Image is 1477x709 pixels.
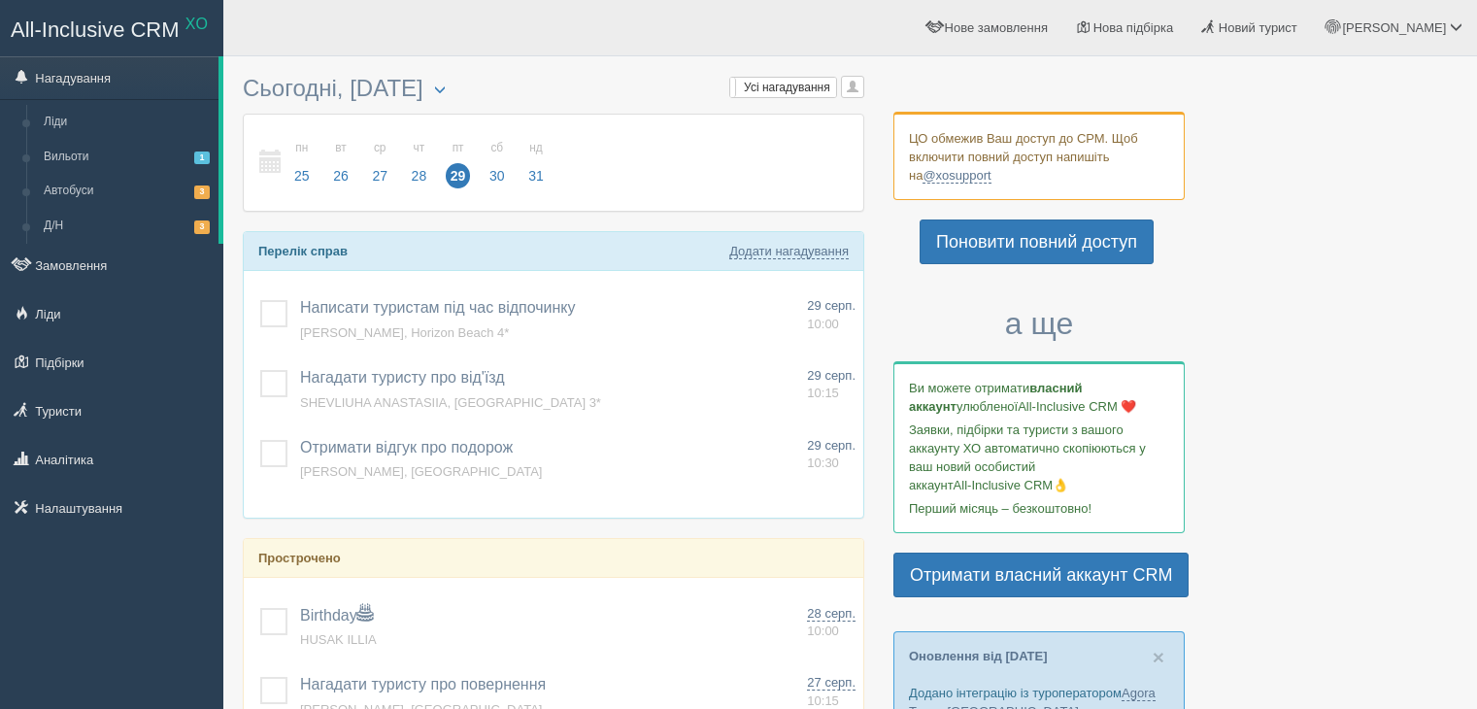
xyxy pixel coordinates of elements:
a: Birthday [300,607,373,624]
small: вт [328,140,353,156]
button: Close [1153,647,1164,667]
a: Додати нагадування [729,244,849,259]
span: 30 [485,163,510,188]
span: 3 [194,186,210,198]
a: Написати туристам під час відпочинку [300,299,576,316]
span: 29 серп. [807,438,856,453]
b: Перелік справ [258,244,348,258]
a: Нагадати туристу про від'їзд [300,369,505,386]
small: сб [485,140,510,156]
span: All-Inclusive CRM👌 [954,478,1069,492]
span: × [1153,646,1164,668]
a: Оновлення від [DATE] [909,649,1048,663]
a: HUSAK ILLIA [300,632,377,647]
a: 29 серп. 10:00 [807,297,856,333]
small: чт [407,140,432,156]
a: вт 26 [322,129,359,196]
sup: XO [185,16,208,32]
span: 27 [367,163,392,188]
a: сб 30 [479,129,516,196]
span: 1 [194,152,210,164]
a: пн 25 [284,129,320,196]
a: 29 серп. 10:30 [807,437,856,473]
span: 28 [407,163,432,188]
a: Отримати власний аккаунт CRM [893,553,1189,597]
span: [PERSON_NAME] [1342,20,1446,35]
span: Новий турист [1219,20,1297,35]
small: нд [523,140,549,156]
span: 28 серп. [807,606,856,622]
a: Д/Н3 [35,209,218,244]
a: 29 серп. 10:15 [807,367,856,403]
span: 10:15 [807,693,839,708]
a: Автобуси3 [35,174,218,209]
span: 10:00 [807,624,839,638]
h3: а ще [893,307,1185,341]
span: 10:30 [807,456,839,470]
a: Поновити повний доступ [920,219,1154,264]
a: Вильоти1 [35,140,218,175]
p: Заявки, підбірки та туристи з вашого аккаунту ХО автоматично скопіюються у ваш новий особистий ак... [909,421,1169,494]
span: Нова підбірка [1093,20,1174,35]
span: 10:00 [807,317,839,331]
div: ЦО обмежив Ваш доступ до СРМ. Щоб включити повний доступ напишіть на [893,112,1185,200]
span: 29 серп. [807,298,856,313]
a: ср 27 [361,129,398,196]
a: [PERSON_NAME], Horizon Beach 4* [300,325,509,340]
span: 31 [523,163,549,188]
p: Перший місяць – безкоштовно! [909,499,1169,518]
span: All-Inclusive CRM ❤️ [1018,399,1136,414]
span: 25 [289,163,315,188]
small: пт [446,140,471,156]
a: All-Inclusive CRM XO [1,1,222,54]
small: ср [367,140,392,156]
span: Нове замовлення [945,20,1048,35]
a: пт 29 [440,129,477,196]
p: Ви можете отримати улюбленої [909,379,1169,416]
b: Прострочено [258,551,341,565]
span: 26 [328,163,353,188]
span: 29 серп. [807,368,856,383]
a: чт 28 [401,129,438,196]
span: 3 [194,220,210,233]
a: SHEVLIUHA ANASTASIIA, [GEOGRAPHIC_DATA] 3* [300,395,601,410]
span: 10:15 [807,386,839,400]
a: [PERSON_NAME], [GEOGRAPHIC_DATA] [300,464,542,479]
span: 27 серп. [807,675,856,691]
a: Нагадати туристу про повернення [300,676,546,692]
h3: Сьогодні, [DATE] [243,76,864,104]
small: пн [289,140,315,156]
a: @xosupport [923,168,990,184]
span: All-Inclusive CRM [11,17,180,42]
a: Отримати відгук про подорож [300,439,513,456]
a: Ліди [35,105,218,140]
a: нд 31 [518,129,550,196]
a: 28 серп. 10:00 [807,605,856,641]
span: Усі нагадування [744,81,830,94]
b: власний аккаунт [909,381,1083,414]
span: 29 [446,163,471,188]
